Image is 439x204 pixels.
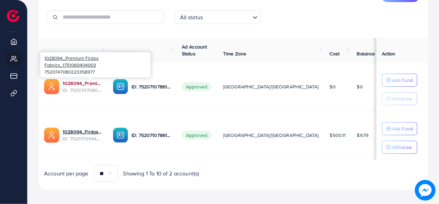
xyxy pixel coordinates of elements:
span: Action [382,50,396,57]
button: Add Fund [382,122,417,135]
span: [GEOGRAPHIC_DATA]/[GEOGRAPHIC_DATA] [223,132,319,139]
span: ID: 7520747080223358977 [63,87,102,94]
span: [GEOGRAPHIC_DATA]/[GEOGRAPHIC_DATA] [223,83,319,90]
p: Withdraw [392,95,412,103]
img: ic-ads-acc.e4c84228.svg [44,79,59,94]
span: Time Zone [223,50,246,57]
span: $0 [330,83,336,90]
a: 1028094_Firdos Fabrics_1751052394654 [63,128,102,135]
span: $0 [357,83,363,90]
span: $500.11 [330,132,346,139]
span: All status [179,12,205,22]
p: ID: 7520710786193489938 [132,131,171,139]
input: Search for option [205,11,250,22]
span: ID: 7520710944847314952 [63,135,102,142]
button: Withdraw [382,141,417,154]
span: Approved [182,82,211,91]
p: Withdraw [392,143,412,151]
p: Add Fund [392,125,413,133]
span: Cost [330,50,340,57]
div: 7520747080223358977 [40,52,150,77]
img: ic-ba-acc.ded83a64.svg [113,128,128,143]
div: <span class='underline'>1028094_Firdos Fabrics_1751052394654</span></br>7520710944847314952 [63,128,102,142]
button: Add Fund [382,74,417,87]
span: Ad Account Status [182,43,207,57]
div: Search for option [175,10,261,24]
p: Add Fund [392,76,413,84]
p: ID: 7520710786193489938 [132,83,171,91]
img: ic-ads-acc.e4c84228.svg [44,128,59,143]
img: logo [7,10,19,22]
span: Approved [182,131,211,140]
a: 1028094_Premium Firdos Fabrics_1751060404003 [63,80,102,87]
span: 1028094_Premium Firdos Fabrics_1751060404003 [44,55,98,68]
span: Showing 1 To 10 of 2 account(s) [123,170,199,178]
button: Withdraw [382,92,417,105]
span: Balance [357,50,375,57]
span: Account per page [44,170,88,178]
span: $9.79 [357,132,369,139]
img: image [415,180,436,201]
img: ic-ba-acc.ded83a64.svg [113,79,128,94]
